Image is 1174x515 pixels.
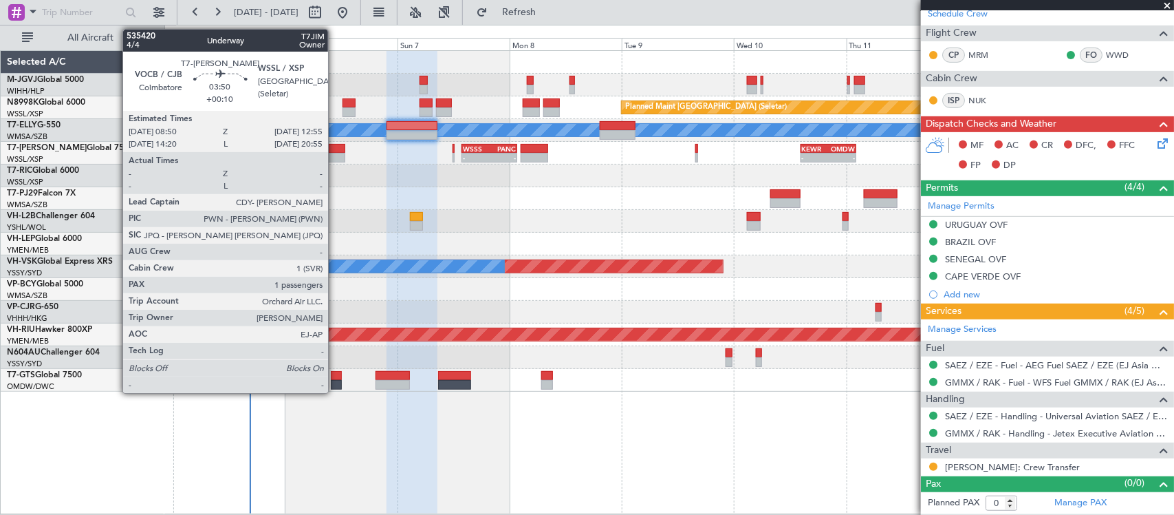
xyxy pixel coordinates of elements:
[945,377,1167,388] a: GMMX / RAK - Fuel - WFS Fuel GMMX / RAK (EJ Asia Only)
[926,392,965,408] span: Handling
[1124,476,1144,490] span: (0/0)
[7,189,76,198] a: T7-PJ29Falcon 7X
[7,76,37,84] span: M-JGVJ
[926,443,951,459] span: Travel
[928,8,988,21] a: Schedule Crew
[7,280,83,288] a: VP-BCYGlobal 5000
[7,280,36,288] span: VP-BCY
[622,38,734,50] div: Tue 9
[177,74,338,95] div: Planned Maint [GEOGRAPHIC_DATA] (Seletar)
[926,341,944,357] span: Fuel
[470,1,552,23] button: Refresh
[1124,180,1144,194] span: (4/4)
[7,189,38,198] span: T7-PJ29
[802,154,829,162] div: -
[7,167,79,175] a: T7-RICGlobal 6000
[945,359,1167,371] a: SAEZ / EZE - Fuel - AEG Fuel SAEZ / EZE (EJ Asia Only)
[928,323,997,337] a: Manage Services
[7,313,47,324] a: VHHH/HKG
[926,25,977,41] span: Flight Crew
[7,359,42,369] a: YSSY/SYD
[7,98,39,107] span: N8998K
[1076,139,1096,153] span: DFC,
[7,144,133,152] a: T7-[PERSON_NAME]Global 7500
[942,93,965,108] div: ISP
[7,326,35,334] span: VH-RIU
[7,132,47,142] a: WMSA/SZB
[1003,159,1016,173] span: DP
[928,496,979,510] label: Planned PAX
[7,167,32,175] span: T7-RIC
[463,154,489,162] div: -
[7,154,43,165] a: WSSL/XSP
[7,268,42,278] a: YSSY/SYD
[968,94,999,107] a: NUK
[1124,304,1144,318] span: (4/5)
[1080,48,1102,63] div: FO
[42,2,121,23] input: Trip Number
[7,348,41,357] span: N604AU
[945,428,1167,439] a: GMMX / RAK - Handling - Jetex Executive Aviation GMMX / RAK
[490,145,516,153] div: PANC
[829,145,856,153] div: OMDW
[926,180,958,196] span: Permits
[398,38,510,50] div: Sun 7
[7,109,43,119] a: WSSL/XSP
[1041,139,1053,153] span: CR
[7,303,35,311] span: VP-CJR
[945,236,996,248] div: BRAZIL OVF
[942,48,965,63] div: CP
[945,410,1167,422] a: SAEZ / EZE - Handling - Universal Aviation SAEZ / EZE
[490,8,548,17] span: Refresh
[463,145,489,153] div: WSSS
[7,121,37,129] span: T7-ELLY
[7,121,61,129] a: T7-ELLYG-550
[945,271,1021,282] div: CAPE VERDE OVF
[945,253,1006,265] div: SENEGAL OVF
[734,38,846,50] div: Wed 10
[926,71,977,87] span: Cabin Crew
[7,291,47,301] a: WMSA/SZB
[7,212,95,220] a: VH-L2BChallenger 604
[285,38,398,50] div: Sat 6
[928,200,994,213] a: Manage Permits
[15,27,149,49] button: All Aircraft
[968,49,999,61] a: MRM
[802,145,829,153] div: KEWR
[7,235,35,243] span: VH-LEP
[625,97,787,118] div: Planned Maint [GEOGRAPHIC_DATA] (Seletar)
[7,371,82,379] a: T7-GTSGlobal 7500
[167,28,191,39] div: [DATE]
[173,38,285,50] div: Fri 5
[944,288,1167,300] div: Add new
[847,38,959,50] div: Thu 11
[829,154,856,162] div: -
[970,159,981,173] span: FP
[7,177,43,187] a: WSSL/XSP
[7,98,85,107] a: N8998KGlobal 6000
[7,336,49,346] a: YMEN/MEB
[7,303,58,311] a: VP-CJRG-650
[926,116,1056,132] span: Dispatch Checks and Weather
[228,256,260,277] div: No Crew
[926,476,941,492] span: Pax
[7,381,54,392] a: OMDW/DWC
[7,235,82,243] a: VH-LEPGlobal 6000
[7,257,113,266] a: VH-VSKGlobal Express XRS
[7,212,36,220] span: VH-L2B
[510,38,622,50] div: Mon 8
[7,257,37,266] span: VH-VSK
[1006,139,1019,153] span: AC
[7,245,49,255] a: YMEN/MEB
[970,139,983,153] span: MF
[36,33,145,43] span: All Aircraft
[490,154,516,162] div: -
[7,76,84,84] a: M-JGVJGlobal 5000
[7,371,35,379] span: T7-GTS
[1054,496,1107,510] a: Manage PAX
[7,222,46,233] a: YSHL/WOL
[7,144,87,152] span: T7-[PERSON_NAME]
[1106,49,1137,61] a: WWD
[7,200,47,210] a: WMSA/SZB
[945,461,1080,473] a: [PERSON_NAME]: Crew Transfer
